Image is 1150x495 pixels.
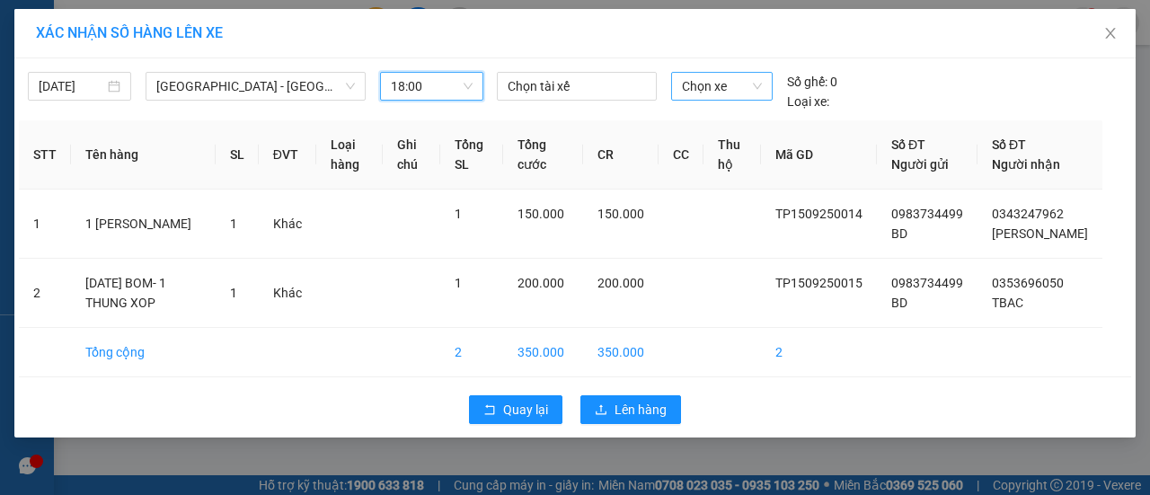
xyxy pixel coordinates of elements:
th: STT [19,120,71,190]
td: 1 [PERSON_NAME] [71,190,216,259]
span: 200.000 [517,276,564,290]
button: Close [1085,9,1136,59]
td: 1 [19,190,71,259]
td: [DATE] BOM- 1 THUNG XOP [71,259,216,328]
span: TBAC [992,296,1023,310]
th: ĐVT [259,120,316,190]
span: TP1509250015 [775,276,862,290]
span: 1 [455,207,462,221]
button: uploadLên hàng [580,395,681,424]
span: 1 [230,286,237,300]
span: Chọn xe [682,73,762,100]
span: Lên hàng [615,400,667,420]
span: rollback [483,403,496,418]
span: Loại xe: [787,92,829,111]
span: Sài Gòn - Quảng Ngãi (Hàng Hoá) [156,73,355,100]
td: 350.000 [583,328,659,377]
span: 0983734499 [891,207,963,221]
span: BD [891,296,907,310]
span: 18:00 [391,73,473,100]
th: Mã GD [761,120,877,190]
th: CC [659,120,703,190]
div: 0 [787,72,837,92]
span: Số ĐT [891,137,925,152]
td: 2 [440,328,503,377]
span: 0343247962 [992,207,1064,221]
span: down [345,81,356,92]
td: 2 [19,259,71,328]
span: 0983734499 [891,276,963,290]
span: 150.000 [597,207,644,221]
span: XÁC NHẬN SỐ HÀNG LÊN XE [36,24,223,41]
span: close [1103,26,1118,40]
th: Ghi chú [383,120,439,190]
td: Khác [259,259,316,328]
span: Người nhận [992,157,1060,172]
td: Tổng cộng [71,328,216,377]
span: 150.000 [517,207,564,221]
th: Loại hàng [316,120,384,190]
span: Số ghế: [787,72,827,92]
span: Số ĐT [992,137,1026,152]
span: upload [595,403,607,418]
input: 15/09/2025 [39,76,104,96]
td: Khác [259,190,316,259]
th: Tổng SL [440,120,503,190]
th: Tổng cước [503,120,583,190]
span: Người gửi [891,157,949,172]
span: 1 [455,276,462,290]
button: rollbackQuay lại [469,395,562,424]
th: Thu hộ [703,120,761,190]
th: Tên hàng [71,120,216,190]
span: TP1509250014 [775,207,862,221]
span: 1 [230,217,237,231]
span: 0353696050 [992,276,1064,290]
span: Quay lại [503,400,548,420]
span: [PERSON_NAME] [992,226,1088,241]
td: 350.000 [503,328,583,377]
th: CR [583,120,659,190]
th: SL [216,120,259,190]
td: 2 [761,328,877,377]
span: 200.000 [597,276,644,290]
span: BD [891,226,907,241]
